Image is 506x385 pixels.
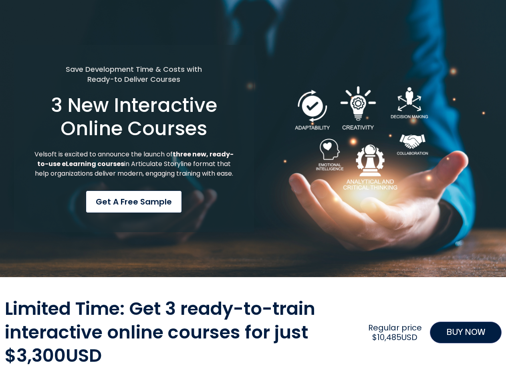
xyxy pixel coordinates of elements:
h5: Save Development Time & Costs with Ready-to Deliver Courses [33,64,235,84]
span: Get a Free Sample [96,196,172,208]
h2: Limited Time: Get 3 ready-to-train interactive online courses for just $3,300USD [5,297,361,368]
a: Get a Free Sample [86,190,182,213]
p: Velsoft is excited to announce the launch of in Articulate Storyline format that help organizatio... [33,150,235,178]
h2: Regular price $10,485USD [364,323,425,342]
h1: 3 New Interactive Online Courses [33,94,235,140]
a: BUY NOW [430,322,502,343]
span: BUY NOW [446,326,485,339]
strong: three new, ready-to-use eLearning courses [37,150,234,168]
